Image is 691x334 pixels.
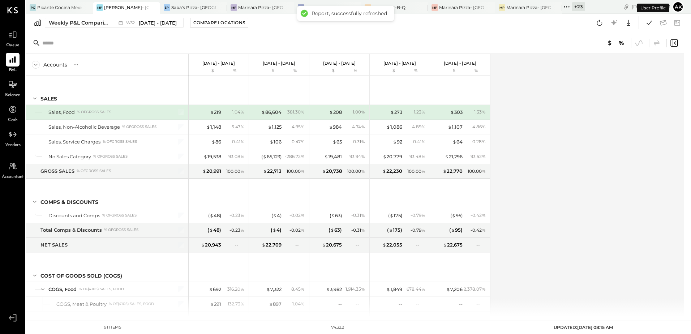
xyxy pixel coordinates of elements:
[443,242,447,248] span: $
[102,213,137,218] div: % of GROSS SALES
[353,138,365,145] div: 0.31
[9,67,17,74] span: P&L
[5,92,20,99] span: Balance
[445,154,449,159] span: $
[229,316,244,322] div: 27.80
[270,316,274,322] span: $
[301,301,305,307] span: %
[271,227,282,234] div: ( 4 )
[449,227,463,234] div: ( 95 )
[126,21,137,25] span: W32
[344,68,367,74] div: %
[269,301,282,308] div: 897
[238,4,283,10] div: Marinara Pizza- [GEOGRAPHIC_DATA]
[464,68,488,74] div: %
[213,316,221,322] div: 61
[373,68,402,74] div: $
[48,138,100,145] div: Sales, Service Charges
[269,301,273,307] span: $
[390,213,394,218] span: $
[240,138,244,144] span: %
[365,4,371,11] div: DB
[386,286,390,292] span: $
[0,159,25,180] a: Accountant
[421,212,425,218] span: %
[324,154,328,159] span: $
[672,1,684,13] button: Ak
[329,124,342,130] div: 984
[301,138,305,144] span: %
[49,19,110,26] div: Weekly P&L Comparison
[48,286,77,293] div: COGS, Food
[268,124,272,130] span: $
[361,109,365,115] span: %
[229,227,244,234] div: - 0.23
[240,212,244,218] span: %
[227,286,244,292] div: 316.20
[48,124,120,130] div: Sales, Non-Alcoholic Beverage
[0,103,25,124] a: Cash
[206,124,210,130] span: $
[203,153,221,160] div: 19,538
[193,20,245,26] div: Compare Locations
[2,174,24,180] span: Accountant
[349,153,365,160] div: 93.94
[356,242,365,248] div: --
[232,138,244,145] div: 0.41
[411,227,425,234] div: - 0.79
[471,212,486,219] div: - 0.42
[326,286,342,293] div: 3,982
[207,227,221,234] div: ( 48 )
[345,286,365,292] div: 1,914.35
[164,4,170,11] div: SP
[421,153,425,159] span: %
[270,139,274,145] span: $
[171,4,216,10] div: Saba's Pizza- [GEOGRAPHIC_DATA]
[273,213,277,218] span: $
[407,286,425,292] div: 678.44
[266,286,282,293] div: 7,322
[0,53,25,74] a: P&L
[383,61,416,66] p: [DATE] - [DATE]
[476,316,486,322] div: --
[228,153,244,160] div: 93.08
[471,153,486,160] div: 93.52
[261,109,265,115] span: $
[223,68,246,74] div: %
[287,168,305,175] div: 100.00
[262,241,282,248] div: 22,709
[329,227,342,234] div: ( 63 )
[263,154,267,159] span: $
[271,212,282,219] div: ( 4 )
[229,212,244,219] div: - 0.23
[305,4,350,10] div: Marinara Pizza- [GEOGRAPHIC_DATA]
[93,154,128,159] div: % of GROSS SALES
[443,241,463,248] div: 22,675
[409,153,425,160] div: 93.48
[482,124,486,129] span: %
[291,316,305,322] div: 0.38
[295,242,305,248] div: --
[240,168,244,174] span: %
[389,227,393,233] span: $
[6,42,20,49] span: Queue
[211,138,221,145] div: 86
[240,227,244,233] span: %
[30,4,36,11] div: PC
[289,227,305,234] div: - 0.02
[411,212,425,219] div: - 0.79
[632,3,670,10] div: [DATE]
[240,316,244,321] span: %
[209,227,213,233] span: $
[8,117,17,124] span: Cash
[445,153,463,160] div: 21,296
[361,124,365,129] span: %
[331,213,335,218] span: $
[324,153,342,160] div: 19,481
[261,153,282,160] div: ( 65,123 )
[202,168,221,175] div: 20,991
[446,286,450,292] span: $
[109,301,154,307] div: % of (4105) Sales, Food
[283,68,307,74] div: %
[40,241,68,248] div: NET SALES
